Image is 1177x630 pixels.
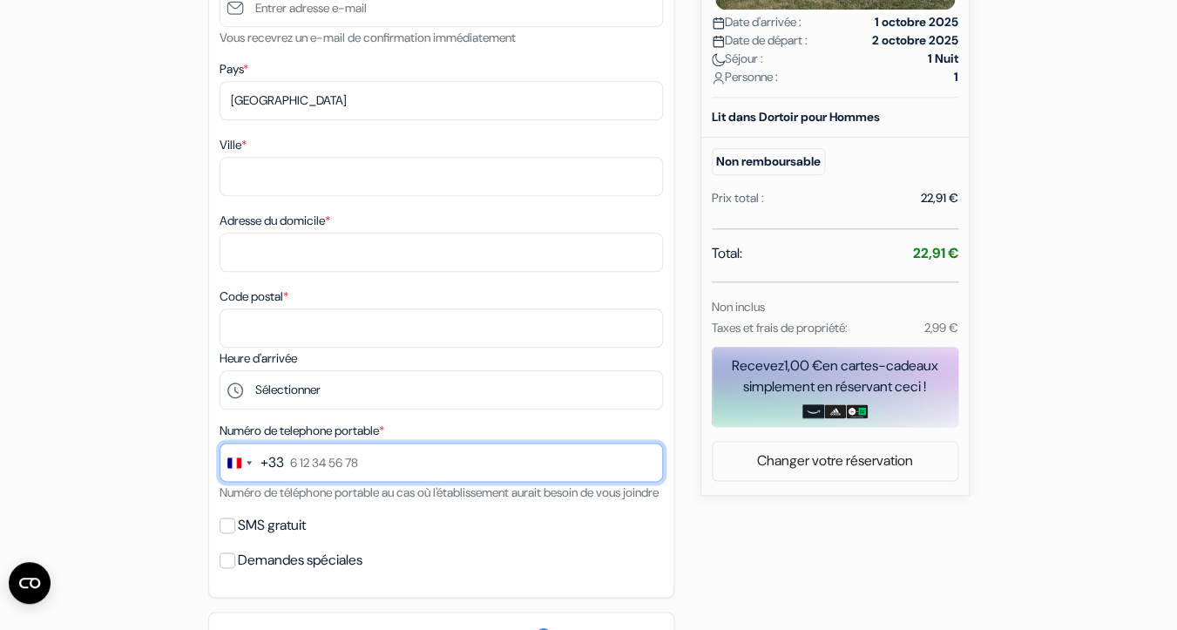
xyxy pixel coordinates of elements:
[928,50,958,68] strong: 1 Nuit
[784,356,822,375] span: 1,00 €
[220,60,248,78] label: Pays
[921,189,958,207] div: 22,91 €
[712,68,778,86] span: Personne :
[824,404,846,418] img: adidas-card.png
[712,299,765,315] small: Non inclus
[9,562,51,604] button: Ouvrir le widget CMP
[238,513,306,538] label: SMS gratuit
[712,109,880,125] b: Lit dans Dortoir pour Hommes
[712,31,808,50] span: Date de départ :
[913,244,958,262] strong: 22,91 €
[712,148,825,175] small: Non remboursable
[712,50,763,68] span: Séjour :
[875,13,958,31] strong: 1 octobre 2025
[220,212,330,230] label: Adresse du domicile
[220,484,659,500] small: Numéro de téléphone portable au cas où l'établissement aurait besoin de vous joindre
[220,422,384,440] label: Numéro de telephone portable
[712,243,742,264] span: Total:
[712,320,848,335] small: Taxes et frais de propriété:
[220,443,663,482] input: 6 12 34 56 78
[713,444,957,478] a: Changer votre réservation
[220,288,288,306] label: Code postal
[712,71,725,85] img: user_icon.svg
[712,17,725,30] img: calendar.svg
[220,444,284,481] button: Change country, selected France (+33)
[712,35,725,48] img: calendar.svg
[220,349,297,368] label: Heure d'arrivée
[712,189,764,207] div: Prix total :
[872,31,958,50] strong: 2 octobre 2025
[712,13,802,31] span: Date d'arrivée :
[712,53,725,66] img: moon.svg
[220,136,247,154] label: Ville
[238,548,362,572] label: Demandes spéciales
[260,452,284,473] div: +33
[712,356,958,397] div: Recevez en cartes-cadeaux simplement en réservant ceci !
[846,404,868,418] img: uber-uber-eats-card.png
[954,68,958,86] strong: 1
[923,320,957,335] small: 2,99 €
[220,30,516,45] small: Vous recevrez un e-mail de confirmation immédiatement
[802,404,824,418] img: amazon-card-no-text.png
